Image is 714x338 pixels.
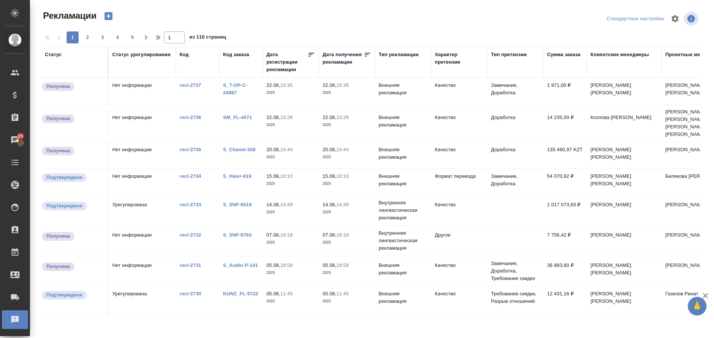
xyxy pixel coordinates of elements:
[112,34,123,41] span: 4
[431,169,487,195] td: Формат перевода
[684,12,700,26] span: Посмотреть информацию
[109,78,176,104] td: Нет информации
[46,147,70,155] p: Получена
[431,197,487,223] td: Качество
[97,34,109,41] span: 3
[280,115,293,120] p: 13:26
[487,110,543,136] td: Доработка
[375,78,431,104] td: Внешняя рекламация
[266,115,280,120] p: 22.08,
[543,78,587,104] td: 1 971,00 ₽
[280,262,293,268] p: 18:58
[46,263,70,270] p: Получена
[100,10,118,22] button: Создать
[109,142,176,168] td: Нет информации
[266,121,315,129] p: 2025
[97,31,109,43] button: 3
[45,51,62,58] div: Статус
[375,169,431,195] td: Внешняя рекламация
[587,286,662,313] td: [PERSON_NAME] [PERSON_NAME]
[375,142,431,168] td: Внешняя рекламация
[431,78,487,104] td: Качество
[223,232,252,238] a: S_SNF-6763
[336,232,349,238] p: 18:18
[13,133,28,140] span: 95
[82,31,94,43] button: 2
[547,51,580,58] div: Сумма заказа
[323,232,336,238] p: 07.08,
[323,208,371,216] p: 2025
[180,202,201,207] a: recl-2733
[587,142,662,168] td: [PERSON_NAME] [PERSON_NAME]
[543,110,587,136] td: 14 235,00 ₽
[223,291,258,296] a: KUNZ_FL-5722
[666,10,684,28] span: Настроить таблицу
[223,147,256,152] a: S_Chanel-358
[323,262,336,268] p: 05.08,
[180,173,201,179] a: recl-2734
[266,298,315,305] p: 2025
[487,256,543,286] td: Замечание, Доработка, Требование скидки
[180,147,201,152] a: recl-2735
[180,291,201,296] a: recl-2730
[280,147,293,152] p: 14:44
[189,33,226,43] span: из 110 страниц
[375,286,431,313] td: Внешняя рекламация
[46,174,82,181] p: Подтверждена
[435,51,483,66] div: Характер претензии
[266,147,280,152] p: 20.08,
[266,173,280,179] p: 15.08,
[543,142,587,168] td: 135 460,97 KZT
[180,115,201,120] a: recl-2736
[46,83,70,90] p: Получена
[223,51,249,58] div: Код заказа
[336,115,349,120] p: 13:26
[605,13,666,25] div: split button
[336,82,349,88] p: 15:35
[587,169,662,195] td: [PERSON_NAME] [PERSON_NAME]
[266,262,280,268] p: 05.08,
[112,51,171,58] div: Статус урегулирования
[323,173,336,179] p: 15.08,
[266,202,280,207] p: 14.08,
[431,142,487,168] td: Качество
[323,269,371,277] p: 2025
[180,262,201,268] a: recl-2731
[109,258,176,284] td: Нет информации
[587,110,662,136] td: Козлова [PERSON_NAME]
[323,147,336,152] p: 20.08,
[336,173,349,179] p: 10:10
[375,195,431,225] td: Внутренняя лингвистическая рекламация
[491,51,527,58] div: Тип претензии
[431,286,487,313] td: Качество
[109,197,176,223] td: Урегулирована
[280,82,293,88] p: 15:35
[587,197,662,223] td: [PERSON_NAME]
[543,286,587,313] td: 12 431,16 ₽
[180,232,201,238] a: recl-2732
[323,121,371,129] p: 2025
[487,78,543,104] td: Замечание, Доработка
[487,142,543,168] td: Доработка
[688,297,707,316] button: 🙏
[336,291,349,296] p: 11:45
[543,258,587,284] td: 36 883,80 ₽
[487,286,543,313] td: Требование скидки, Разрыв отношений
[266,51,308,73] div: Дата регистрации рекламации
[280,232,293,238] p: 18:18
[82,34,94,41] span: 2
[266,232,280,238] p: 07.08,
[109,110,176,136] td: Нет информации
[323,153,371,161] p: 2025
[223,115,252,120] a: SM_FL-4571
[375,258,431,284] td: Внешняя рекламация
[126,34,138,41] span: 5
[587,258,662,284] td: [PERSON_NAME] [PERSON_NAME]
[323,298,371,305] p: 2025
[323,180,371,188] p: 2025
[126,31,138,43] button: 5
[223,262,258,268] a: S_Audio-P-141
[266,180,315,188] p: 2025
[323,202,336,207] p: 14.08,
[46,291,82,299] p: Подтверждена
